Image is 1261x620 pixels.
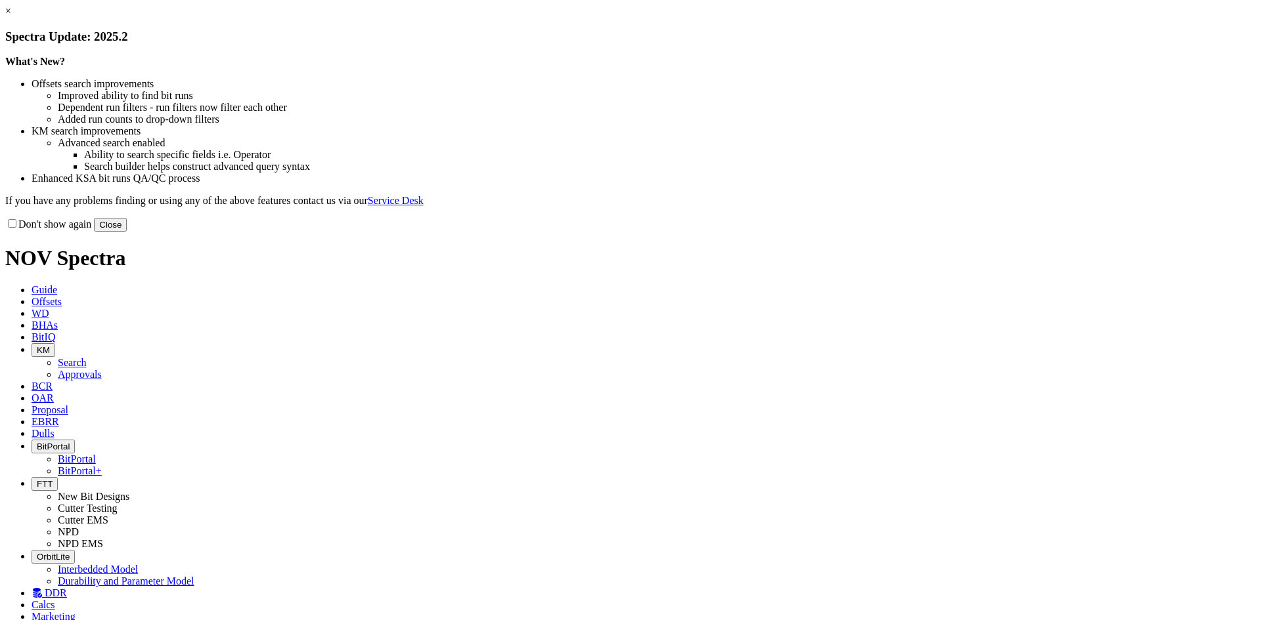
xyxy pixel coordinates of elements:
a: NPD [58,526,79,537]
li: Offsets search improvements [32,78,1256,90]
strong: What's New? [5,56,65,67]
li: Dependent run filters - run filters now filter each other [58,102,1256,114]
span: DDR [45,587,67,598]
span: BHAs [32,320,58,331]
a: × [5,5,11,16]
span: Dulls [32,428,55,439]
a: Interbedded Model [58,564,138,575]
span: WD [32,308,49,319]
input: Don't show again [8,219,16,228]
span: BitPortal [37,442,70,451]
span: OAR [32,392,54,403]
a: Durability and Parameter Model [58,575,194,587]
h3: Spectra Update: 2025.2 [5,30,1256,44]
span: Calcs [32,599,55,610]
a: Approvals [58,369,102,380]
a: Search [58,357,87,368]
h1: NOV Spectra [5,246,1256,270]
span: Guide [32,284,57,295]
a: NPD EMS [58,538,103,549]
a: Cutter EMS [58,514,108,526]
a: BitPortal+ [58,465,102,476]
p: If you have any problems finding or using any of the above features contact us via our [5,195,1256,207]
a: Cutter Testing [58,503,118,514]
a: Service Desk [368,195,424,206]
span: BitIQ [32,331,55,342]
span: Offsets [32,296,62,307]
span: BCR [32,381,53,392]
li: Advanced search enabled [58,137,1256,149]
button: Close [94,218,127,232]
span: EBRR [32,416,59,427]
li: Ability to search specific fields i.e. Operator [84,149,1256,161]
li: Improved ability to find bit runs [58,90,1256,102]
span: Proposal [32,404,68,415]
label: Don't show again [5,218,91,230]
span: FTT [37,479,53,489]
li: Enhanced KSA bit runs QA/QC process [32,173,1256,184]
span: OrbitLite [37,552,70,562]
a: BitPortal [58,453,96,465]
span: KM [37,345,50,355]
a: New Bit Designs [58,491,129,502]
li: KM search improvements [32,125,1256,137]
li: Added run counts to drop-down filters [58,114,1256,125]
li: Search builder helps construct advanced query syntax [84,161,1256,173]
